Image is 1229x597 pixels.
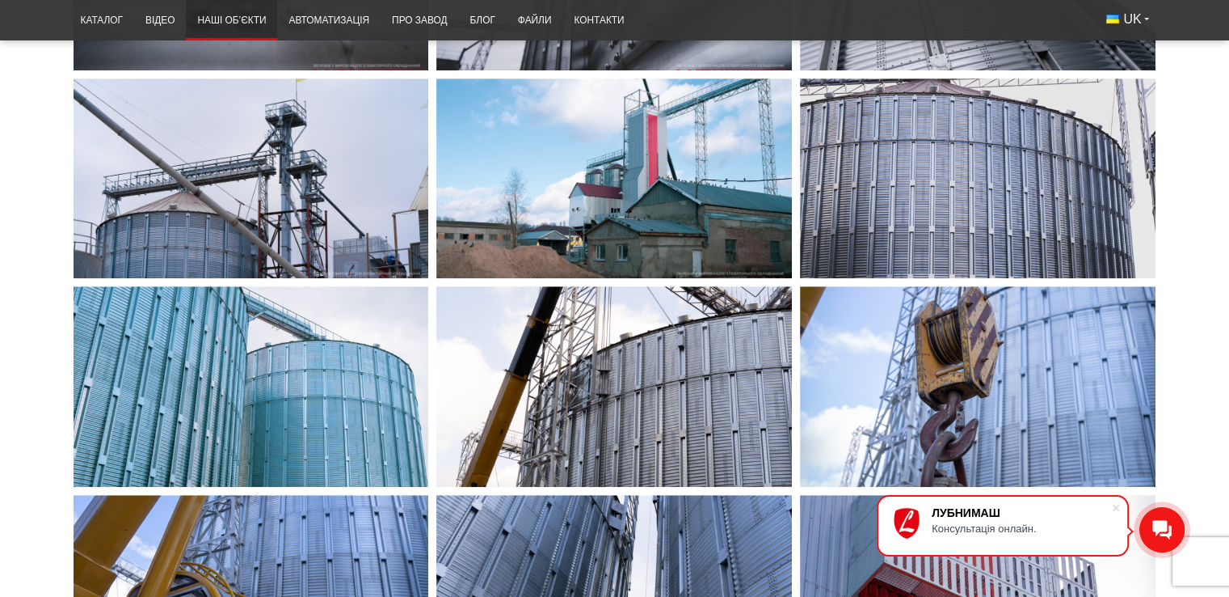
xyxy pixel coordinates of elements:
[277,5,381,36] a: Автоматизація
[932,506,1111,519] div: ЛУБНИМАШ
[1123,11,1141,28] span: UK
[507,5,563,36] a: Файли
[381,5,458,36] a: Про завод
[562,5,635,36] a: Контакти
[186,5,277,36] a: Наші об’єкти
[932,523,1111,535] div: Консультація онлайн.
[134,5,186,36] a: Відео
[69,5,134,36] a: Каталог
[1106,15,1119,23] img: Українська
[1095,5,1160,34] button: UK
[458,5,506,36] a: Блог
